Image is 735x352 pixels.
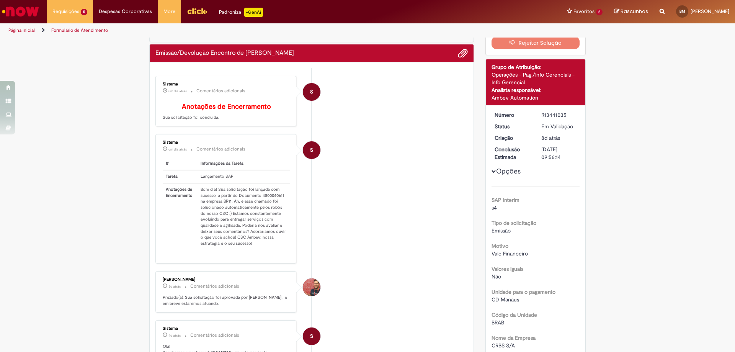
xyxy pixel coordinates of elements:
[541,134,560,141] time: 22/08/2025 17:13:53
[8,27,35,33] a: Página inicial
[198,170,290,183] td: Lançamento SAP
[168,284,181,289] span: 3d atrás
[198,157,290,170] th: Informações da Tarefa
[489,134,536,142] dt: Criação
[168,147,187,152] span: um dia atrás
[163,82,290,87] div: Sistema
[163,183,198,250] th: Anotações de Encerramento
[541,146,577,161] div: [DATE] 09:56:14
[155,50,294,57] h2: Emissão/Devolução Encontro de Contas Fornecedor Histórico de tíquete
[492,63,580,71] div: Grupo de Atribuição:
[310,327,313,345] span: S
[52,8,79,15] span: Requisições
[163,140,290,145] div: Sistema
[492,196,519,203] b: SAP Interim
[492,288,555,295] b: Unidade para o pagamento
[492,319,504,326] span: BRAB
[168,89,187,93] time: 28/08/2025 09:49:02
[492,273,501,280] span: Não
[51,27,108,33] a: Formulário de Atendimento
[492,342,515,349] span: CRBS S/A
[492,94,580,102] div: Ambev Automation
[163,295,290,306] p: Prezado(a), Sua solicitação foi aprovada por [PERSON_NAME] , e em breve estaremos atuando.
[492,204,497,211] span: s4
[489,123,536,130] dt: Status
[691,8,729,15] span: [PERSON_NAME]
[541,111,577,119] div: R13441035
[303,141,320,159] div: System
[492,71,580,86] div: Operações - Pag./Info Gerenciais - Info Gerencial
[81,9,87,15] span: 5
[163,8,175,15] span: More
[596,9,603,15] span: 2
[219,8,263,17] div: Padroniza
[163,277,290,282] div: [PERSON_NAME]
[679,9,685,14] span: BM
[310,83,313,101] span: S
[99,8,152,15] span: Despesas Corporativas
[492,227,511,234] span: Emissão
[196,146,245,152] small: Comentários adicionais
[492,37,580,49] button: Rejeitar Solução
[310,141,313,159] span: S
[492,242,508,249] b: Motivo
[492,265,523,272] b: Valores Iguais
[244,8,263,17] p: +GenAi
[163,157,198,170] th: #
[168,333,181,338] span: 4d atrás
[541,134,577,142] div: 22/08/2025 17:13:53
[614,8,648,15] a: Rascunhos
[573,8,595,15] span: Favoritos
[492,219,536,226] b: Tipo de solicitação
[303,327,320,345] div: System
[187,5,207,17] img: click_logo_yellow_360x200.png
[492,86,580,94] div: Analista responsável:
[6,23,484,38] ul: Trilhas de página
[168,284,181,289] time: 27/08/2025 15:59:15
[541,123,577,130] div: Em Validação
[168,89,187,93] span: um dia atrás
[458,48,468,58] button: Adicionar anexos
[489,146,536,161] dt: Conclusão Estimada
[163,326,290,331] div: Sistema
[541,134,560,141] span: 8d atrás
[168,333,181,338] time: 26/08/2025 11:31:01
[163,103,290,121] p: Sua solicitação foi concluída.
[621,8,648,15] span: Rascunhos
[492,334,536,341] b: Nome da Empresa
[182,102,271,111] b: Anotações de Encerramento
[492,296,519,303] span: CD Manaus
[196,88,245,94] small: Comentários adicionais
[492,250,528,257] span: Vale Financeiro
[190,332,239,339] small: Comentários adicionais
[190,283,239,290] small: Comentários adicionais
[489,111,536,119] dt: Número
[1,4,40,19] img: ServiceNow
[303,278,320,296] div: Gabriel Dourado Bianchini
[303,83,320,101] div: System
[492,311,537,318] b: Código da Unidade
[168,147,187,152] time: 28/08/2025 09:49:00
[163,170,198,183] th: Tarefa
[198,183,290,250] td: Bom dia! Sua solicitação foi lançada com sucesso, a partir do Documento 4800040611 na empresa BR1...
